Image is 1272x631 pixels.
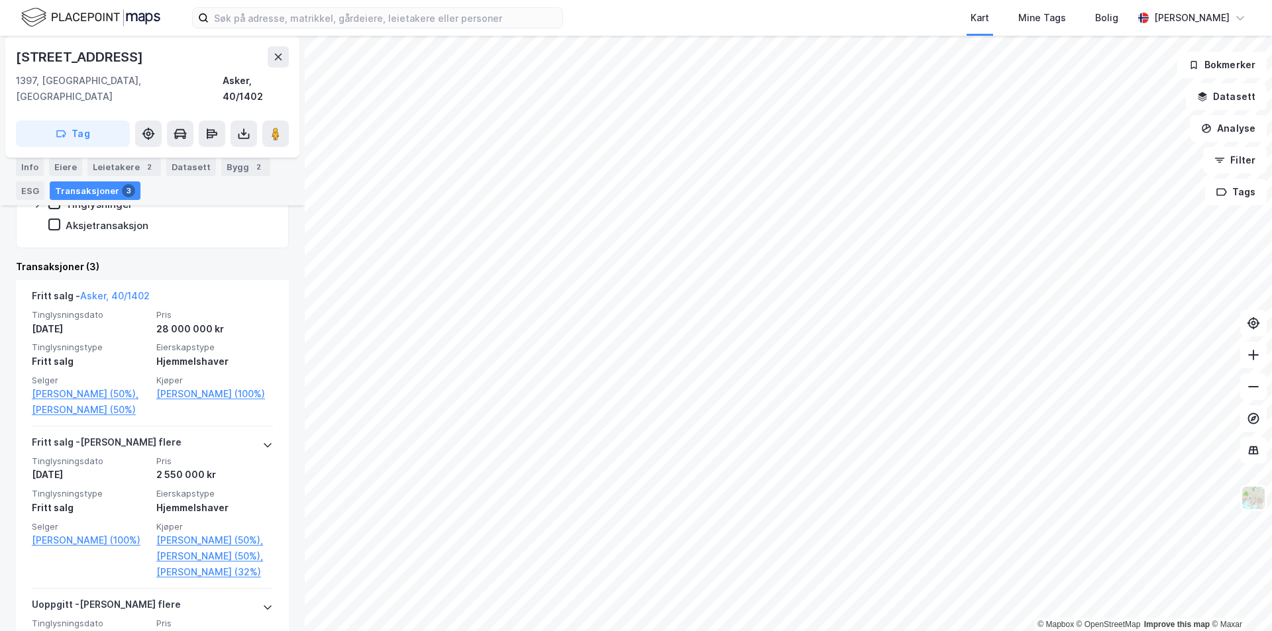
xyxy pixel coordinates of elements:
[223,73,289,105] div: Asker, 40/1402
[1205,179,1267,205] button: Tags
[1154,10,1230,26] div: [PERSON_NAME]
[50,181,140,200] div: Transaksjoner
[156,500,273,516] div: Hjemmelshaver
[1095,10,1118,26] div: Bolig
[156,321,273,337] div: 28 000 000 kr
[80,290,150,301] a: Asker, 40/1402
[221,158,270,176] div: Bygg
[32,597,181,618] div: Uoppgitt - [PERSON_NAME] flere
[16,259,289,275] div: Transaksjoner (3)
[32,521,148,532] span: Selger
[32,309,148,320] span: Tinglysningsdato
[142,160,156,173] div: 2
[16,73,223,105] div: 1397, [GEOGRAPHIC_DATA], [GEOGRAPHIC_DATA]
[32,402,148,418] a: [PERSON_NAME] (50%)
[32,488,148,499] span: Tinglysningstype
[32,532,148,548] a: [PERSON_NAME] (100%)
[32,354,148,369] div: Fritt salg
[32,288,150,309] div: Fritt salg -
[1186,83,1267,110] button: Datasett
[32,386,148,402] a: [PERSON_NAME] (50%),
[156,467,273,483] div: 2 550 000 kr
[1018,10,1066,26] div: Mine Tags
[16,46,146,68] div: [STREET_ADDRESS]
[156,532,273,548] a: [PERSON_NAME] (50%),
[156,375,273,386] span: Kjøper
[32,342,148,353] span: Tinglysningstype
[32,467,148,483] div: [DATE]
[156,564,273,580] a: [PERSON_NAME] (32%)
[156,521,273,532] span: Kjøper
[156,456,273,467] span: Pris
[971,10,989,26] div: Kart
[156,309,273,320] span: Pris
[16,181,44,200] div: ESG
[1177,52,1267,78] button: Bokmerker
[87,158,161,176] div: Leietakere
[252,160,265,173] div: 2
[16,158,44,176] div: Info
[1241,485,1266,510] img: Z
[156,386,273,402] a: [PERSON_NAME] (100%)
[156,488,273,499] span: Eierskapstype
[66,219,148,232] div: Aksjetransaksjon
[32,456,148,467] span: Tinglysningsdato
[1206,567,1272,631] iframe: Chat Widget
[1203,147,1267,173] button: Filter
[21,6,160,29] img: logo.f888ab2527a4732fd821a326f86c7f29.svg
[156,618,273,629] span: Pris
[209,8,562,28] input: Søk på adresse, matrikkel, gårdeiere, leietakere eller personer
[156,354,273,369] div: Hjemmelshaver
[166,158,216,176] div: Datasett
[32,500,148,516] div: Fritt salg
[1037,620,1074,629] a: Mapbox
[122,184,135,197] div: 3
[16,121,130,147] button: Tag
[1077,620,1141,629] a: OpenStreetMap
[32,618,148,629] span: Tinglysningsdato
[156,342,273,353] span: Eierskapstype
[1144,620,1210,629] a: Improve this map
[49,158,82,176] div: Eiere
[1190,115,1267,142] button: Analyse
[32,434,182,456] div: Fritt salg - [PERSON_NAME] flere
[156,548,273,564] a: [PERSON_NAME] (50%),
[32,375,148,386] span: Selger
[32,321,148,337] div: [DATE]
